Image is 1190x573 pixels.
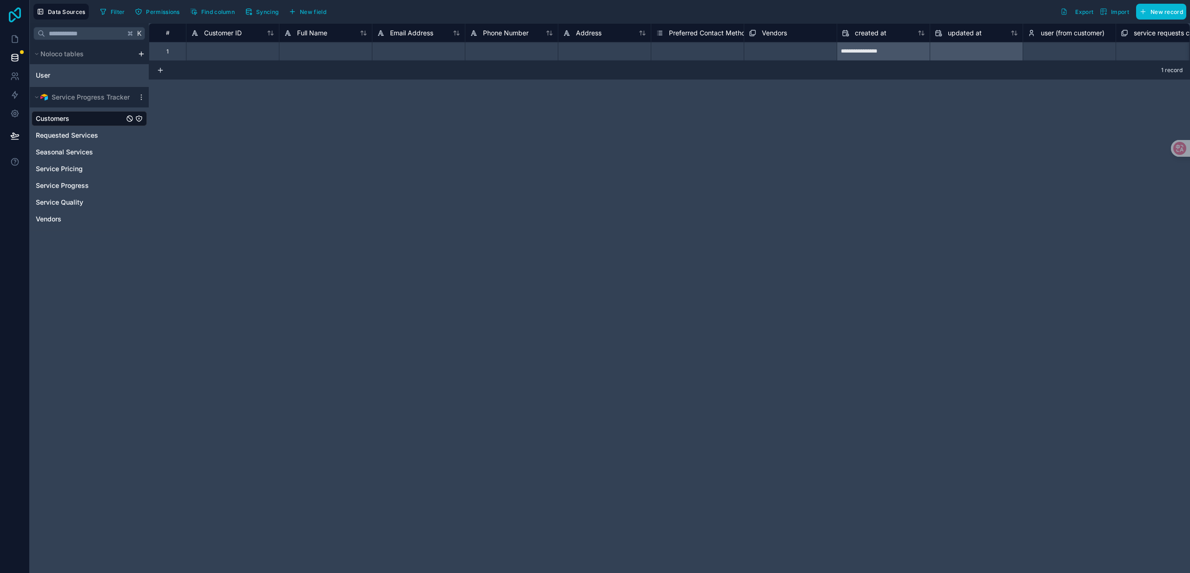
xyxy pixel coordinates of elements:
[1111,8,1129,15] span: Import
[297,28,327,38] span: Full Name
[36,198,83,207] span: Service Quality
[1075,8,1093,15] span: Export
[300,8,326,15] span: New field
[33,4,89,20] button: Data Sources
[156,29,179,36] div: #
[52,93,130,102] span: Service Progress Tracker
[669,28,749,38] span: Preferred Contact Method
[1136,4,1186,20] button: New record
[36,164,83,173] span: Service Pricing
[36,214,124,224] a: Vendors
[1097,4,1132,20] button: Import
[36,147,124,157] a: Seasonal Services
[132,5,186,19] a: Permissions
[40,49,84,59] span: Noloco tables
[111,8,125,15] span: Filter
[32,91,134,104] button: Airtable LogoService Progress Tracker
[855,28,886,38] span: created at
[40,93,48,101] img: Airtable Logo
[32,145,147,160] div: Seasonal Services
[948,28,982,38] span: updated at
[1132,4,1186,20] a: New record
[32,178,147,193] div: Service Progress
[1150,8,1183,15] span: New record
[201,8,235,15] span: Find column
[32,195,147,210] div: Service Quality
[136,30,143,37] span: K
[36,114,69,123] span: Customers
[36,131,98,140] span: Requested Services
[36,71,115,80] a: User
[36,114,124,123] a: Customers
[576,28,602,38] span: Address
[36,198,124,207] a: Service Quality
[390,28,433,38] span: Email Address
[285,5,330,19] button: New field
[32,128,147,143] div: Requested Services
[204,28,242,38] span: Customer ID
[242,5,282,19] button: Syncing
[146,8,179,15] span: Permissions
[1161,67,1183,74] span: 1 record
[32,47,134,60] button: Noloco tables
[36,181,89,190] span: Service Progress
[132,5,183,19] button: Permissions
[36,164,124,173] a: Service Pricing
[36,71,50,80] span: User
[1041,28,1104,38] span: user (from customer)
[32,212,147,227] div: Vendors
[166,48,169,55] div: 1
[187,5,238,19] button: Find column
[1057,4,1097,20] button: Export
[32,161,147,176] div: Service Pricing
[36,214,61,224] span: Vendors
[483,28,529,38] span: Phone Number
[32,68,147,83] div: User
[96,5,128,19] button: Filter
[242,5,285,19] a: Syncing
[36,131,124,140] a: Requested Services
[256,8,278,15] span: Syncing
[36,147,93,157] span: Seasonal Services
[32,111,147,126] div: Customers
[762,28,787,38] span: Vendors
[36,181,124,190] a: Service Progress
[48,8,86,15] span: Data Sources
